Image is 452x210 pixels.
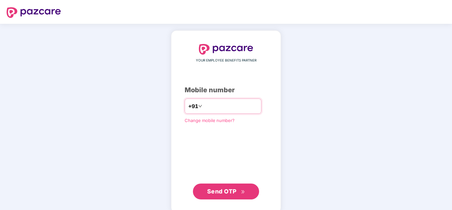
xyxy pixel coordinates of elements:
[193,184,259,199] button: Send OTPdouble-right
[198,104,202,108] span: down
[7,7,61,18] img: logo
[241,190,245,194] span: double-right
[199,44,253,55] img: logo
[196,58,256,63] span: YOUR EMPLOYEE BENEFITS PARTNER
[188,102,198,110] span: +91
[207,188,237,195] span: Send OTP
[185,85,267,95] div: Mobile number
[185,118,235,123] a: Change mobile number?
